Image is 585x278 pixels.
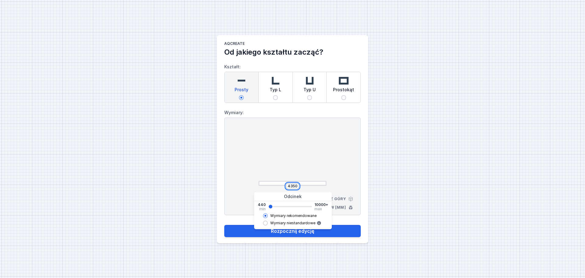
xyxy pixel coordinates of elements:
[254,192,332,201] div: Odcinek
[273,95,278,100] input: Typ L
[224,225,361,237] button: Rozpocznij edycję
[224,47,361,57] h2: Od jakiego kształtu zacząć?
[333,87,354,95] span: Prostokąt
[314,207,322,211] span: max
[258,202,266,207] span: 440
[341,95,346,100] input: Prostokąt
[303,87,316,95] span: Typ U
[235,87,248,95] span: Prosty
[269,74,282,87] img: l-shaped.svg
[224,62,361,103] label: Kształt:
[224,108,361,117] label: Wymiary:
[338,74,350,87] img: rectangle.svg
[224,41,361,47] h1: AQcreate
[314,202,328,207] span: 10000+
[307,95,312,100] input: Typ U
[303,74,316,87] img: u-shaped.svg
[239,95,244,100] input: Prosty
[270,213,317,218] span: Wymiary rekomendowane
[263,221,268,226] input: Wymiary niestandardowe
[259,207,266,211] span: min
[263,213,268,218] input: Wymiary rekomendowane
[270,87,281,95] span: Typ L
[288,184,297,189] input: Wymiar [mm]
[235,74,247,87] img: straight.svg
[270,221,315,226] span: Wymiary niestandardowe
